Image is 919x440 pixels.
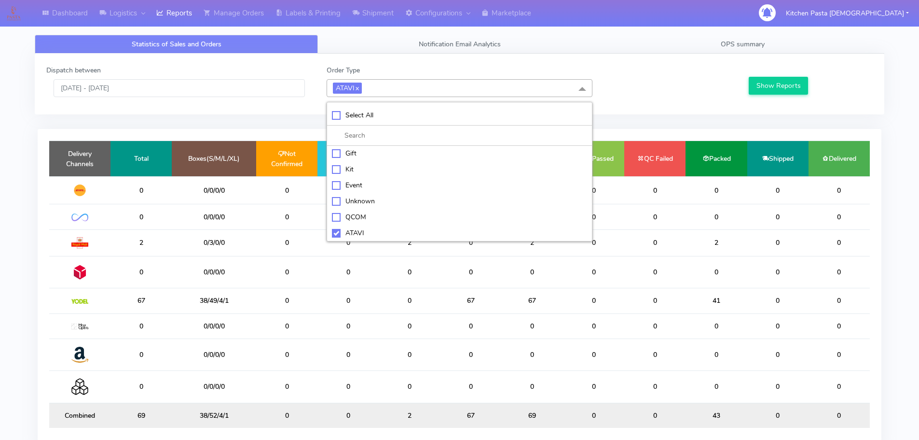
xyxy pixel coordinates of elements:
span: Statistics of Sales and Orders [132,40,221,49]
td: 38/49/4/1 [172,288,256,313]
td: 0 [809,339,870,370]
td: 0 [317,339,379,370]
td: 0 [502,371,563,403]
div: Event [332,180,587,190]
td: 0 [747,313,809,339]
img: Royal Mail [71,237,88,249]
td: 0 [256,371,317,403]
td: 0 [747,371,809,403]
td: 0 [379,371,440,403]
span: OPS summary [721,40,765,49]
td: 0 [747,204,809,229]
td: 0 [686,256,747,288]
td: 0/0/0/0 [172,204,256,229]
td: 0 [624,313,686,339]
td: 0 [624,371,686,403]
td: 0 [809,204,870,229]
td: 0 [256,313,317,339]
a: x [355,83,359,93]
td: Boxes(S/M/L/XL) [172,141,256,176]
td: 2 [379,403,440,428]
td: 0 [379,256,440,288]
td: 0/0/0/0 [172,313,256,339]
td: 0 [686,371,747,403]
div: Select All [332,110,587,120]
td: 0 [747,176,809,204]
td: 0 [110,204,172,229]
td: 0 [440,229,502,256]
td: 0 [110,176,172,204]
td: 0 [747,229,809,256]
td: 0 [110,256,172,288]
td: Delivered [809,141,870,176]
td: 0 [440,371,502,403]
td: 0/0/0/0 [172,176,256,204]
div: Kit [332,164,587,174]
td: 0 [317,176,379,204]
td: 0 [563,256,624,288]
input: multiselect-search [332,130,587,141]
td: Confirmed [317,141,379,176]
td: 0 [502,256,563,288]
td: 67 [440,403,502,428]
td: 0 [379,339,440,370]
td: 0 [686,313,747,339]
td: 0 [317,403,379,428]
td: QC Failed [624,141,686,176]
td: 38/52/4/1 [172,403,256,428]
input: Pick the Daterange [54,79,305,97]
td: 0 [624,288,686,313]
button: Kitchen Pasta [DEMOGRAPHIC_DATA] [779,3,916,23]
td: 0/0/0/0 [172,256,256,288]
td: 0 [379,288,440,313]
td: 0 [256,229,317,256]
td: 0 [809,313,870,339]
td: 0 [809,256,870,288]
td: 0/0/0/0 [172,371,256,403]
td: 0 [256,403,317,428]
td: 0 [317,371,379,403]
td: 0 [563,288,624,313]
td: 0 [809,288,870,313]
td: 0 [256,204,317,229]
span: Notification Email Analytics [419,40,501,49]
td: 2 [686,229,747,256]
td: 41 [686,288,747,313]
td: 0 [624,204,686,229]
td: 0/3/0/0 [172,229,256,256]
td: 0 [256,256,317,288]
td: 0 [256,288,317,313]
td: 0 [747,288,809,313]
td: QC Passed [563,141,624,176]
td: 0 [256,176,317,204]
td: Delivery Channels [49,141,110,176]
td: 0 [317,313,379,339]
td: 0 [317,256,379,288]
td: 0 [563,403,624,428]
td: 0 [110,313,172,339]
td: 2 [110,229,172,256]
td: 0 [317,288,379,313]
label: Order Type [327,65,360,75]
td: 69 [502,403,563,428]
div: Unknown [332,196,587,206]
td: 0 [317,229,379,256]
td: 0 [563,229,624,256]
td: 67 [440,288,502,313]
td: 0 [624,176,686,204]
img: DPD [71,264,88,281]
td: 0 [624,229,686,256]
td: 0 [809,371,870,403]
td: Total [110,141,172,176]
td: 2 [379,229,440,256]
td: 0 [563,339,624,370]
td: 0 [256,339,317,370]
td: 0 [502,313,563,339]
img: Yodel [71,299,88,304]
div: QCOM [332,212,587,222]
ul: Tabs [35,35,884,54]
td: 0 [440,313,502,339]
img: OnFleet [71,213,88,222]
td: 0 [686,176,747,204]
td: 0 [747,403,809,428]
